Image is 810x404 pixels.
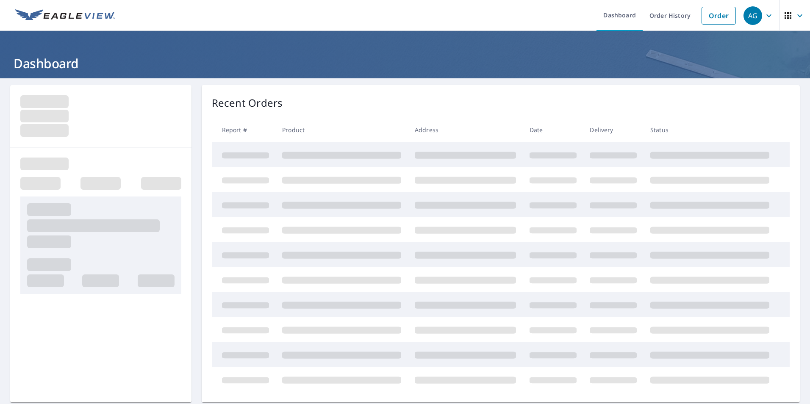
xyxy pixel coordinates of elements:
th: Report # [212,117,276,142]
th: Address [408,117,523,142]
div: AG [743,6,762,25]
a: Order [702,7,736,25]
h1: Dashboard [10,55,800,72]
th: Delivery [583,117,644,142]
p: Recent Orders [212,95,283,111]
th: Status [644,117,776,142]
th: Product [275,117,408,142]
th: Date [523,117,583,142]
img: EV Logo [15,9,115,22]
